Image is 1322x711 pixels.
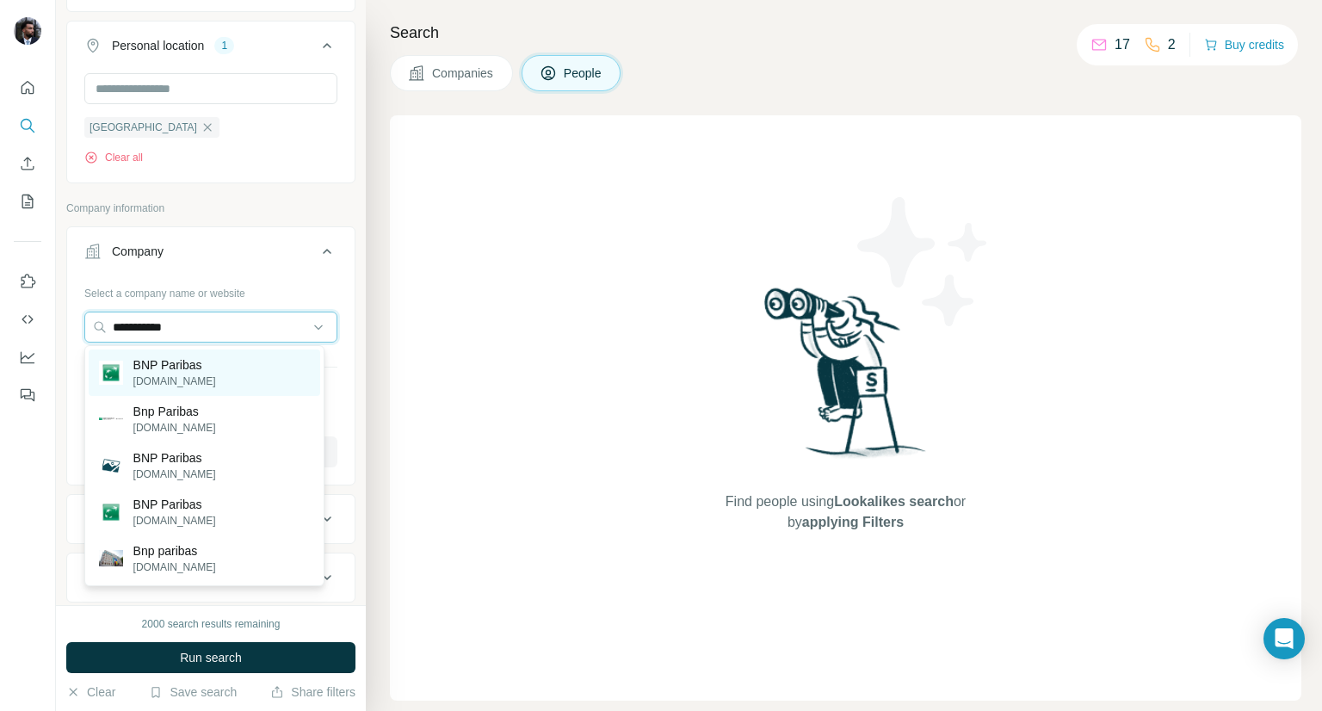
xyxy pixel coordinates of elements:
[112,243,164,260] div: Company
[133,467,216,482] p: [DOMAIN_NAME]
[112,37,204,54] div: Personal location
[270,683,355,701] button: Share filters
[67,498,355,540] button: Industry
[707,492,983,533] span: Find people using or by
[67,557,355,598] button: HQ location
[1168,34,1176,55] p: 2
[14,380,41,411] button: Feedback
[66,642,355,673] button: Run search
[99,417,123,421] img: Bnp Paribas
[14,110,41,141] button: Search
[67,231,355,279] button: Company
[99,500,123,524] img: BNP Paribas
[133,513,216,529] p: [DOMAIN_NAME]
[14,72,41,103] button: Quick start
[14,148,41,179] button: Enrich CSV
[180,649,242,666] span: Run search
[14,266,41,297] button: Use Surfe on LinkedIn
[1263,618,1305,659] div: Open Intercom Messenger
[142,616,281,632] div: 2000 search results remaining
[149,683,237,701] button: Save search
[14,304,41,335] button: Use Surfe API
[432,65,495,82] span: Companies
[802,515,904,529] span: applying Filters
[66,683,115,701] button: Clear
[14,17,41,45] img: Avatar
[1115,34,1130,55] p: 17
[66,201,355,216] p: Company information
[846,184,1001,339] img: Surfe Illustration - Stars
[133,560,216,575] p: [DOMAIN_NAME]
[1204,33,1284,57] button: Buy credits
[133,542,216,560] p: Bnp paribas
[14,186,41,217] button: My lists
[133,374,216,389] p: [DOMAIN_NAME]
[99,454,123,478] img: BNP Paribas
[757,283,936,475] img: Surfe Illustration - Woman searching with binoculars
[84,279,337,301] div: Select a company name or website
[214,38,234,53] div: 1
[14,342,41,373] button: Dashboard
[834,494,954,509] span: Lookalikes search
[133,449,216,467] p: BNP Paribas
[564,65,603,82] span: People
[99,550,123,566] img: Bnp paribas
[99,361,123,385] img: BNP Paribas
[84,150,143,165] button: Clear all
[133,356,216,374] p: BNP Paribas
[133,403,216,420] p: Bnp Paribas
[90,120,197,135] span: [GEOGRAPHIC_DATA]
[133,496,216,513] p: BNP Paribas
[67,25,355,73] button: Personal location1
[390,21,1301,45] h4: Search
[133,420,216,436] p: [DOMAIN_NAME]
